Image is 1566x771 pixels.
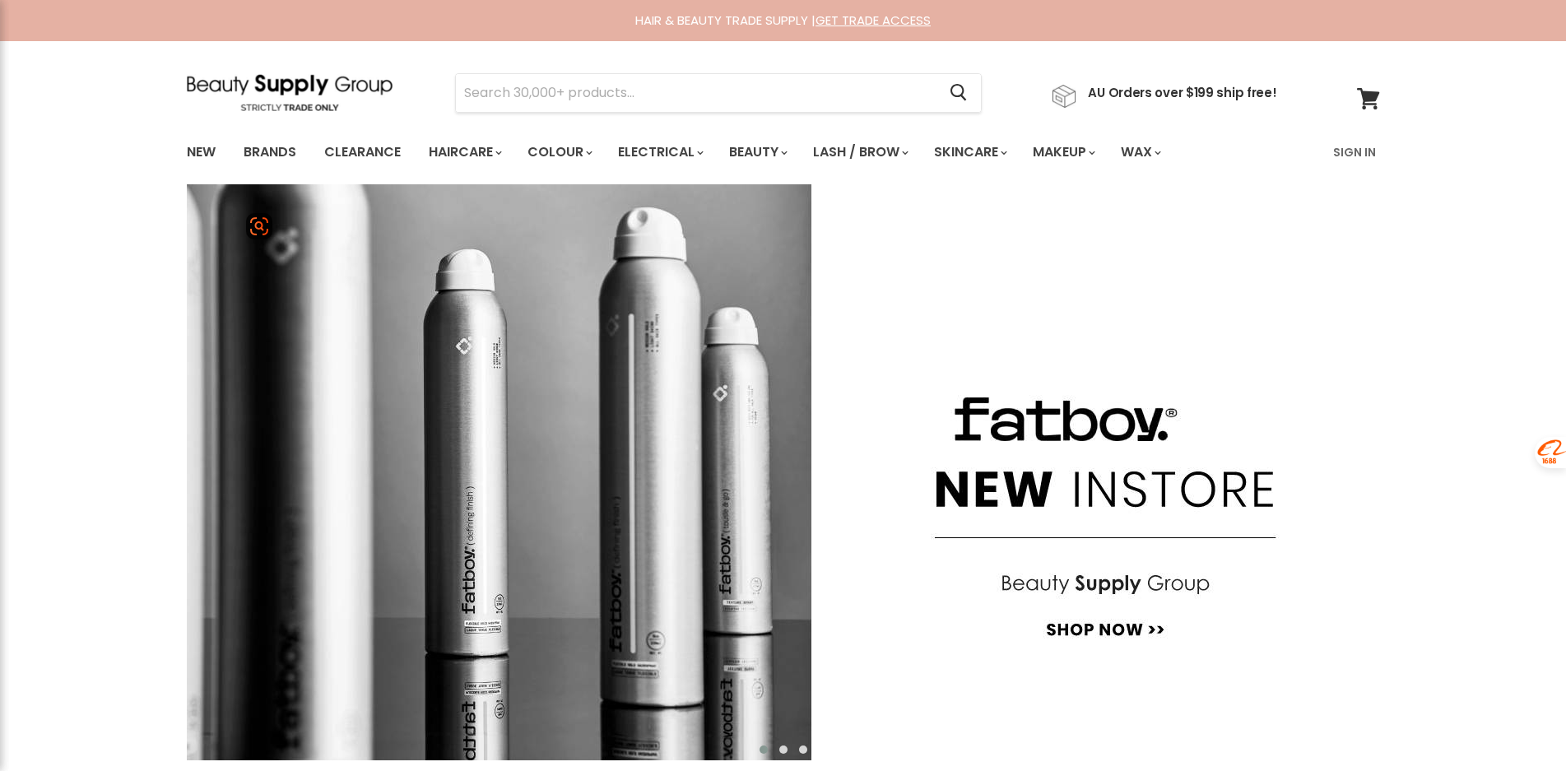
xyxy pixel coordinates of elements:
[456,74,937,112] input: Search
[922,135,1017,170] a: Skincare
[801,135,918,170] a: Lash / Brow
[166,128,1401,176] nav: Main
[606,135,713,170] a: Electrical
[455,73,982,113] form: Product
[416,135,512,170] a: Haircare
[717,135,797,170] a: Beauty
[1020,135,1105,170] a: Makeup
[174,135,228,170] a: New
[249,216,269,236] img: svg+xml,%3Csvg%20xmlns%3D%22http%3A%2F%2Fwww.w3.org%2F2000%2Fsvg%22%20width%3D%2224%22%20height%3...
[1108,135,1171,170] a: Wax
[816,12,931,29] a: GET TRADE ACCESS
[312,135,413,170] a: Clearance
[166,12,1401,29] div: HAIR & BEAUTY TRADE SUPPLY |
[515,135,602,170] a: Colour
[174,128,1249,176] ul: Main menu
[1484,694,1550,755] iframe: Gorgias live chat messenger
[937,74,981,112] button: Search
[1323,135,1386,170] a: Sign In
[231,135,309,170] a: Brands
